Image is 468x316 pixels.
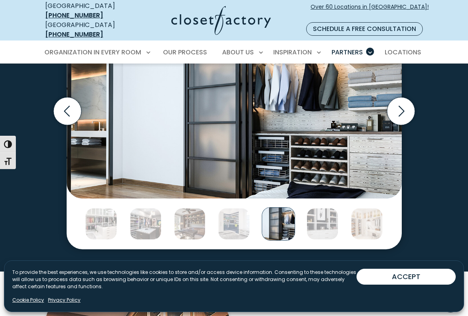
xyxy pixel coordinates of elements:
[351,208,383,240] img: High-end laundry and utility room featuring built-in cabinetry with fluted glass doors, concealed...
[45,20,132,39] div: [GEOGRAPHIC_DATA]
[306,22,423,36] a: Schedule a Free Consultation
[45,11,103,20] a: [PHONE_NUMBER]
[218,208,250,240] img: Custom garage with two-tone high-gloss cabinetry, slat wall organization, and brushed aluminum ac...
[130,208,161,240] img: Luxury walk-in closet with dual islands, expansive shoe shelving, and custom wardrobe sections
[50,94,84,128] button: Previous slide
[385,48,421,57] span: Locations
[45,30,103,39] a: [PHONE_NUMBER]
[163,48,207,57] span: Our Process
[174,208,206,240] img: Elegant home office with floor-to-ceiling custom built-ins, integrated lighting, rolling ladder, ...
[273,48,312,57] span: Inspiration
[384,94,418,128] button: Next slide
[311,3,429,19] span: Over 60 Locations in [GEOGRAPHIC_DATA]!
[262,207,295,241] img: Modern men’s closet with open-grain wood panels, industrial matte black framing, and sleek hangin...
[48,297,81,304] a: Privacy Policy
[222,48,254,57] span: About Us
[307,208,338,240] img: Custom shelving and display built-in with matte black accents and marble counter
[12,269,357,290] p: To provide the best experiences, we use technologies like cookies to store and/or access device i...
[85,208,117,240] img: Modern custom closet with high gloss white melamine
[44,48,141,57] span: Organization in Every Room
[67,24,402,198] img: Modern men’s closet with open-grain wood panels, industrial matte black framing, and sleek hangin...
[171,6,271,35] img: Closet Factory Logo
[39,41,429,64] nav: Primary Menu
[332,48,363,57] span: Partners
[45,1,132,20] div: [GEOGRAPHIC_DATA]
[357,269,456,285] button: ACCEPT
[12,297,44,304] a: Cookie Policy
